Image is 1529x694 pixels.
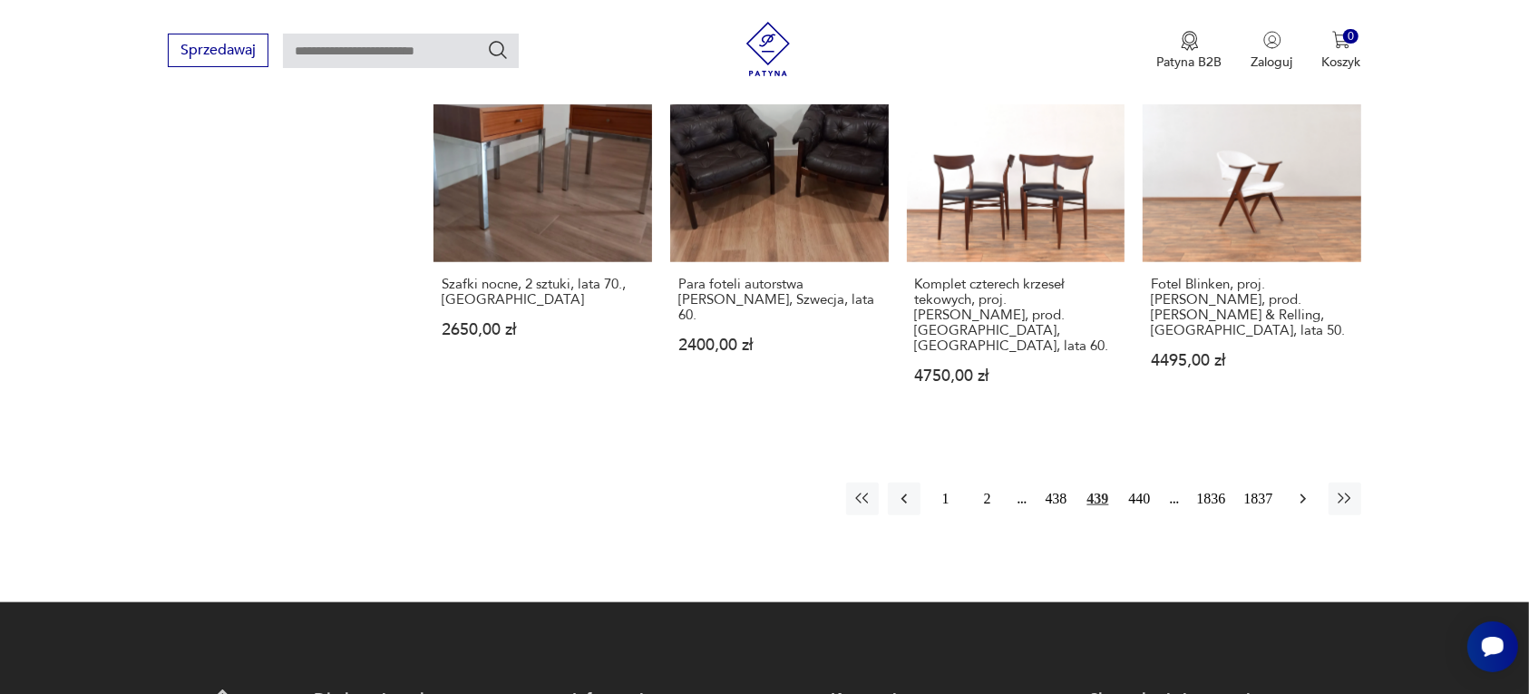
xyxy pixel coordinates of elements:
button: Szukaj [487,39,509,61]
button: Zaloguj [1251,31,1293,71]
h3: Szafki nocne, 2 sztuki, lata 70., [GEOGRAPHIC_DATA] [442,277,644,308]
button: 1837 [1240,483,1278,515]
button: Patyna B2B [1157,31,1222,71]
a: Ikona medaluPatyna B2B [1157,31,1222,71]
button: 440 [1124,483,1156,515]
h3: Fotel Blinken, proj. [PERSON_NAME], prod. [PERSON_NAME] & Relling, [GEOGRAPHIC_DATA], lata 50. [1151,277,1353,338]
img: Patyna - sklep z meblami i dekoracjami vintage [741,22,795,76]
button: Sprzedawaj [168,34,268,67]
a: Sprzedawaj [168,45,268,58]
button: 439 [1082,483,1115,515]
button: 438 [1040,483,1073,515]
p: Koszyk [1322,54,1361,71]
button: 2 [971,483,1004,515]
img: Ikona medalu [1181,31,1199,51]
p: 4495,00 zł [1151,353,1353,368]
img: Ikonka użytkownika [1263,31,1281,49]
button: 1836 [1193,483,1231,515]
p: Patyna B2B [1157,54,1222,71]
h3: Para foteli autorstwa [PERSON_NAME], Szwecja, lata 60. [678,277,881,323]
a: Komplet czterech krzeseł tekowych, proj. Gustav Herkströter, prod. Lübke, Niemcy, lata 60.Komplet... [907,44,1125,420]
div: 0 [1343,29,1359,44]
iframe: Smartsupp widget button [1467,621,1518,672]
p: 2400,00 zł [678,337,881,353]
a: Para foteli autorstwa Arne Norella, Szwecja, lata 60.Para foteli autorstwa [PERSON_NAME], Szwecja... [670,44,889,420]
a: Fotel Blinken, proj. Sigurd Resell, prod. Rastad & Relling, Norwegia, lata 50.Fotel Blinken, proj... [1143,44,1361,420]
p: 2650,00 zł [442,322,644,337]
button: 0Koszyk [1322,31,1361,71]
p: 4750,00 zł [915,368,1117,384]
a: Szafki nocne, 2 sztuki, lata 70., WłochySzafki nocne, 2 sztuki, lata 70., [GEOGRAPHIC_DATA]2650,0... [433,44,652,420]
h3: Komplet czterech krzeseł tekowych, proj. [PERSON_NAME], prod. [GEOGRAPHIC_DATA], [GEOGRAPHIC_DATA... [915,277,1117,354]
button: 1 [930,483,962,515]
img: Ikona koszyka [1332,31,1350,49]
p: Zaloguj [1251,54,1293,71]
